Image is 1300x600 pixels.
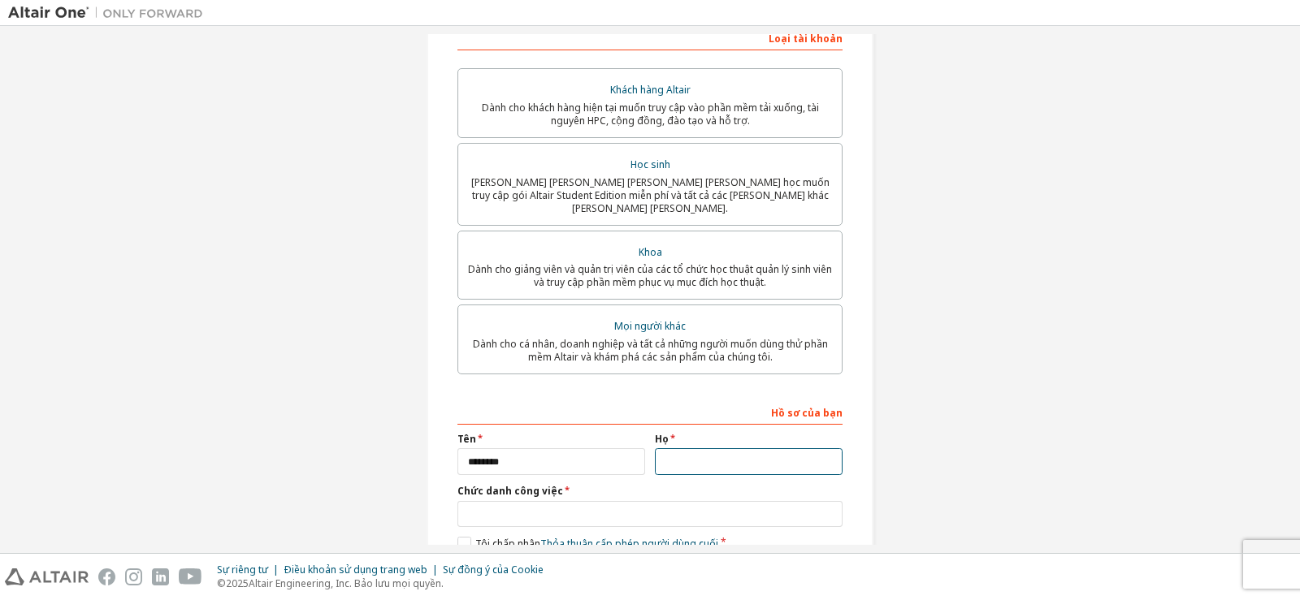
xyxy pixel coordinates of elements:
[468,262,832,289] font: Dành cho giảng viên và quản trị viên của các tổ chức học thuật quản lý sinh viên và truy cập phần...
[614,319,686,333] font: Mọi người khác
[217,563,268,576] font: Sự riêng tư
[475,537,540,550] font: Tôi chấp nhận
[655,432,669,446] font: Họ
[540,537,718,550] font: Thỏa thuận cấp phép người dùng cuối
[8,5,211,21] img: Altair One
[217,576,226,590] font: ©
[457,432,476,446] font: Tên
[98,568,115,585] img: facebook.svg
[179,568,202,585] img: youtube.svg
[610,83,691,97] font: Khách hàng Altair
[443,563,544,576] font: Sự đồng ý của Cookie
[284,563,427,576] font: Điều khoản sử dụng trang web
[249,576,444,590] font: Altair Engineering, Inc. Bảo lưu mọi quyền.
[630,158,670,171] font: Học sinh
[771,406,843,420] font: Hồ sơ của bạn
[125,568,142,585] img: instagram.svg
[639,245,662,259] font: Khoa
[152,568,169,585] img: linkedin.svg
[471,175,830,215] font: [PERSON_NAME] [PERSON_NAME] [PERSON_NAME] [PERSON_NAME] học muốn truy cập gói Altair Student Edit...
[769,32,843,45] font: Loại tài khoản
[226,576,249,590] font: 2025
[457,484,563,498] font: Chức danh công việc
[482,101,819,127] font: Dành cho khách hàng hiện tại muốn truy cập vào phần mềm tải xuống, tài nguyên HPC, cộng đồng, đào...
[473,337,828,364] font: Dành cho cá nhân, doanh nghiệp và tất cả những người muốn dùng thử phần mềm Altair và khám phá cá...
[5,568,89,585] img: altair_logo.svg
